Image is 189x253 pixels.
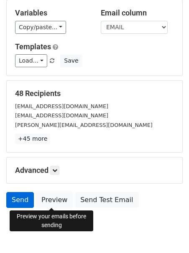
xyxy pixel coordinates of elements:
[75,192,138,208] a: Send Test Email
[15,122,153,128] small: [PERSON_NAME][EMAIL_ADDRESS][DOMAIN_NAME]
[15,42,51,51] a: Templates
[10,210,93,231] div: Preview your emails before sending
[15,21,66,34] a: Copy/paste...
[60,54,82,67] button: Save
[101,8,174,18] h5: Email column
[15,8,88,18] h5: Variables
[6,192,34,208] a: Send
[15,166,174,175] h5: Advanced
[36,192,73,208] a: Preview
[15,112,108,119] small: [EMAIL_ADDRESS][DOMAIN_NAME]
[15,54,47,67] a: Load...
[15,89,174,98] h5: 48 Recipients
[15,103,108,109] small: [EMAIL_ADDRESS][DOMAIN_NAME]
[147,213,189,253] iframe: Chat Widget
[15,134,50,144] a: +45 more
